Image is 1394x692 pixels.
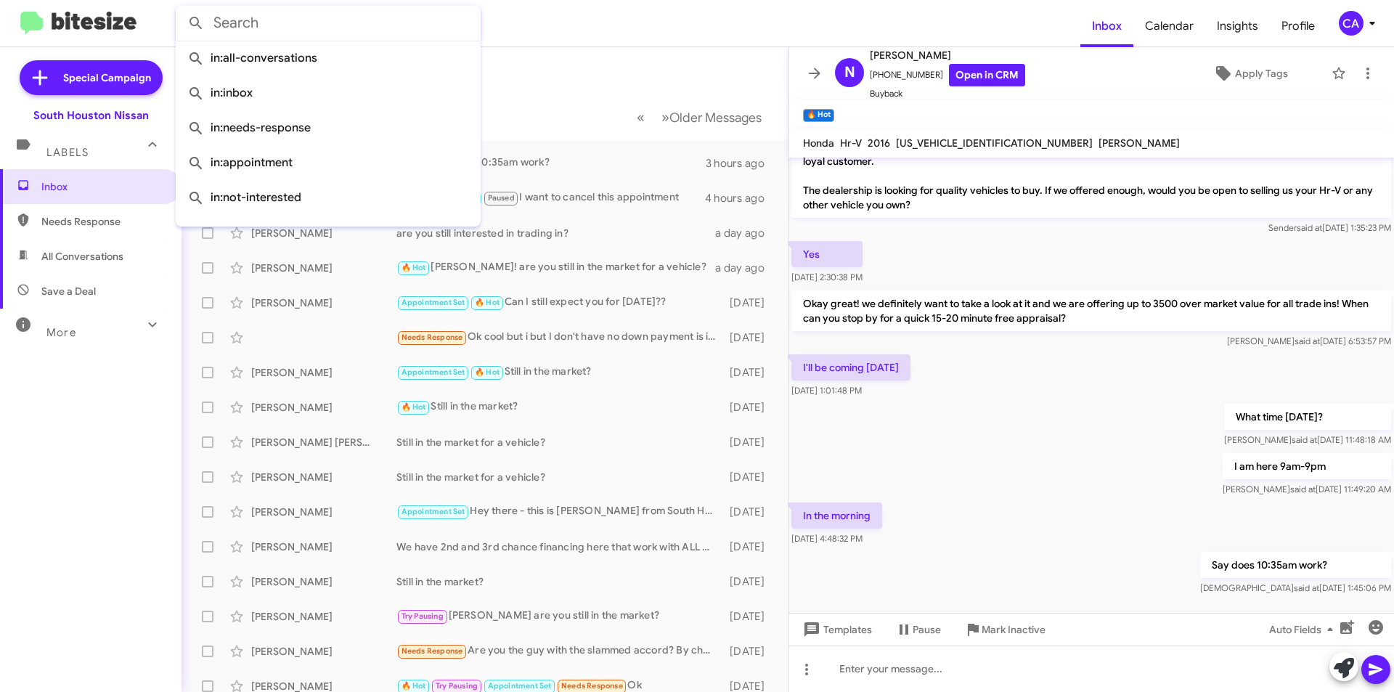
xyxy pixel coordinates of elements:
[722,609,776,624] div: [DATE]
[791,290,1391,331] p: Okay great! we definitely want to take a look at it and we are offering up to 3500 over market va...
[176,6,481,41] input: Search
[884,616,953,643] button: Pause
[251,574,396,589] div: [PERSON_NAME]
[251,261,396,275] div: [PERSON_NAME]
[803,109,834,122] small: 🔥 Hot
[653,102,770,132] button: Next
[396,329,722,346] div: Ok cool but i but I don't have no down payment is it still 0 down
[628,102,653,132] button: Previous
[402,402,426,412] span: 🔥 Hot
[1080,5,1133,47] a: Inbox
[187,41,469,76] span: in:all-conversations
[187,215,469,250] span: in:sold-verified
[715,261,776,275] div: a day ago
[1200,552,1391,578] p: Say does 10:35am work?
[868,137,890,150] span: 2016
[1292,434,1317,445] span: said at
[870,46,1025,64] span: [PERSON_NAME]
[1099,137,1180,150] span: [PERSON_NAME]
[475,298,500,307] span: 🔥 Hot
[788,616,884,643] button: Templates
[896,137,1093,150] span: [US_VEHICLE_IDENTIFICATION_NUMBER]
[396,399,722,415] div: Still in the market?
[187,76,469,110] span: in:inbox
[722,435,776,449] div: [DATE]
[791,533,863,544] span: [DATE] 4:48:32 PM
[251,505,396,519] div: [PERSON_NAME]
[396,364,722,380] div: Still in the market?
[1270,5,1326,47] span: Profile
[870,64,1025,86] span: [PHONE_NUMBER]
[402,367,465,377] span: Appointment Set
[982,616,1045,643] span: Mark Inactive
[41,284,96,298] span: Save a Deal
[1223,484,1391,494] span: [PERSON_NAME] [DATE] 11:49:20 AM
[1269,616,1339,643] span: Auto Fields
[1133,5,1205,47] a: Calendar
[475,367,500,377] span: 🔥 Hot
[722,330,776,345] div: [DATE]
[20,60,163,95] a: Special Campaign
[803,137,834,150] span: Honda
[63,70,151,85] span: Special Campaign
[1175,60,1324,86] button: Apply Tags
[396,190,705,206] div: I want to cancel this appointment
[791,354,910,380] p: I'll be coming [DATE]
[402,263,426,272] span: 🔥 Hot
[402,646,463,656] span: Needs Response
[402,611,444,621] span: Try Pausing
[1339,11,1364,36] div: CA
[41,249,123,264] span: All Conversations
[488,193,515,203] span: Paused
[1223,453,1391,479] p: I am here 9am-9pm
[722,365,776,380] div: [DATE]
[187,110,469,145] span: in:needs-response
[41,179,165,194] span: Inbox
[187,180,469,215] span: in:not-interested
[949,64,1025,86] a: Open in CRM
[436,681,478,691] span: Try Pausing
[396,259,715,276] div: [PERSON_NAME]! are you still in the market for a vehicle?
[396,155,706,171] div: Say does 10:35am work?
[791,502,882,529] p: In the morning
[844,61,855,84] span: N
[715,226,776,240] div: a day ago
[661,108,669,126] span: »
[1295,335,1320,346] span: said at
[251,365,396,380] div: [PERSON_NAME]
[41,214,165,229] span: Needs Response
[561,681,623,691] span: Needs Response
[791,241,863,267] p: Yes
[637,108,645,126] span: «
[251,540,396,554] div: [PERSON_NAME]
[396,294,722,311] div: Can I still expect you for [DATE]??
[1224,434,1391,445] span: [PERSON_NAME] [DATE] 11:48:18 AM
[1297,222,1322,233] span: said at
[800,616,872,643] span: Templates
[870,86,1025,101] span: Buyback
[396,226,715,240] div: are you still interested in trading in?
[251,644,396,659] div: [PERSON_NAME]
[396,574,722,589] div: Still in the market?
[669,110,762,126] span: Older Messages
[251,400,396,415] div: [PERSON_NAME]
[1205,5,1270,47] a: Insights
[791,385,862,396] span: [DATE] 1:01:48 PM
[722,400,776,415] div: [DATE]
[396,608,722,624] div: [PERSON_NAME] are you still in the market?
[251,226,396,240] div: [PERSON_NAME]
[1294,582,1319,593] span: said at
[251,609,396,624] div: [PERSON_NAME]
[1290,484,1316,494] span: said at
[913,616,941,643] span: Pause
[396,540,722,554] div: We have 2nd and 3rd chance financing here that work with ALL credit types.
[402,681,426,691] span: 🔥 Hot
[46,146,89,159] span: Labels
[722,540,776,554] div: [DATE]
[791,272,863,282] span: [DATE] 2:30:38 PM
[722,574,776,589] div: [DATE]
[1258,616,1350,643] button: Auto Fields
[840,137,862,150] span: Hr-V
